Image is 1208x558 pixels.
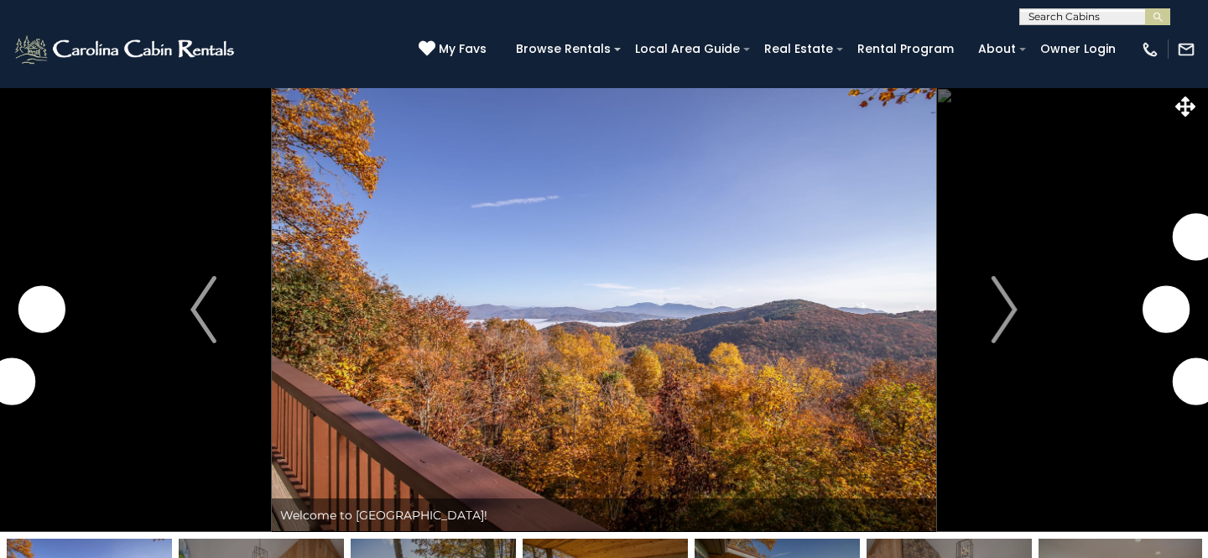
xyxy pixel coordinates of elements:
a: Rental Program [849,36,962,62]
button: Next [936,87,1073,532]
span: My Favs [439,40,487,58]
a: Real Estate [756,36,841,62]
button: Previous [135,87,272,532]
a: About [970,36,1024,62]
a: My Favs [419,40,491,59]
img: mail-regular-white.png [1177,40,1195,59]
div: Welcome to [GEOGRAPHIC_DATA]! [272,498,936,532]
img: phone-regular-white.png [1141,40,1159,59]
a: Local Area Guide [627,36,748,62]
img: arrow [992,276,1017,343]
a: Browse Rentals [508,36,619,62]
img: arrow [190,276,216,343]
a: Owner Login [1032,36,1124,62]
img: White-1-2.png [13,33,239,66]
